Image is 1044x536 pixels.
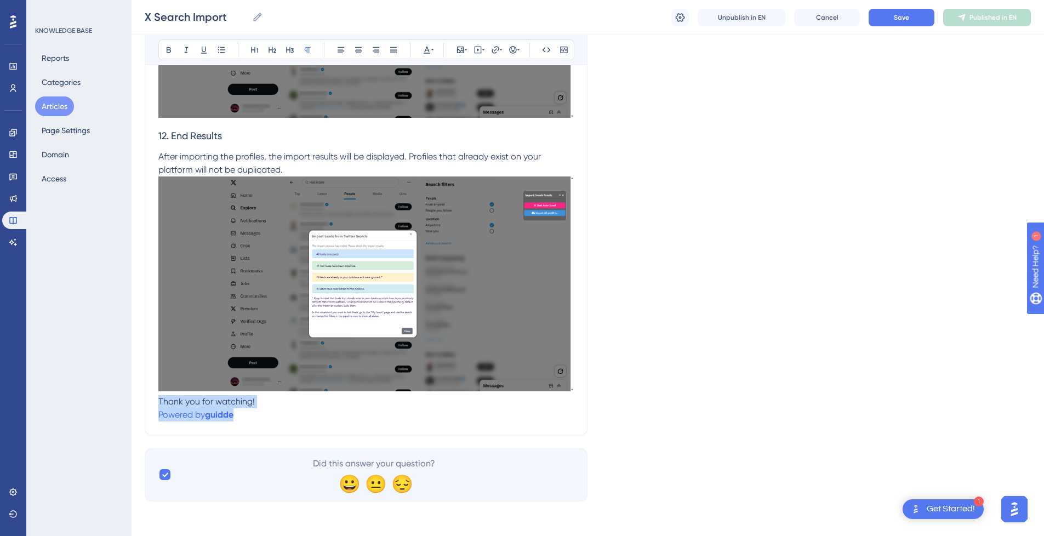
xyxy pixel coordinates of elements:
span: Powered by [158,409,205,420]
input: Article Name [145,9,248,25]
div: 😀 [339,475,356,492]
button: Articles [35,96,74,116]
button: Categories [35,72,87,92]
span: Save [894,13,909,22]
button: Page Settings [35,121,96,140]
span: After importing the profiles, the import results will be displayed. Profiles that already exist o... [158,151,543,175]
div: KNOWLEDGE BASE [35,26,92,35]
button: Domain [35,145,76,164]
div: 😔 [391,475,409,492]
span: Thank you for watching! [158,396,255,407]
div: 😐 [365,475,383,492]
span: Published in EN [969,13,1017,22]
span: Unpublish in EN [718,13,766,22]
div: 1 [974,497,984,506]
span: Cancel [816,13,838,22]
img: launcher-image-alternative-text [909,503,922,516]
button: Save [869,9,934,26]
div: 1 [76,5,79,14]
div: Open Get Started! checklist, remaining modules: 1 [903,499,984,519]
button: Published in EN [943,9,1031,26]
iframe: UserGuiding AI Assistant Launcher [998,493,1031,526]
button: Access [35,169,73,189]
button: Cancel [794,9,860,26]
a: Powered byguidde [158,409,233,420]
button: Unpublish in EN [698,9,785,26]
span: 12. End Results [158,130,222,141]
div: Get Started! [927,503,975,515]
button: Reports [35,48,76,68]
strong: guidde [205,409,233,420]
span: Did this answer your question? [313,457,435,470]
span: Need Help? [26,3,69,16]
